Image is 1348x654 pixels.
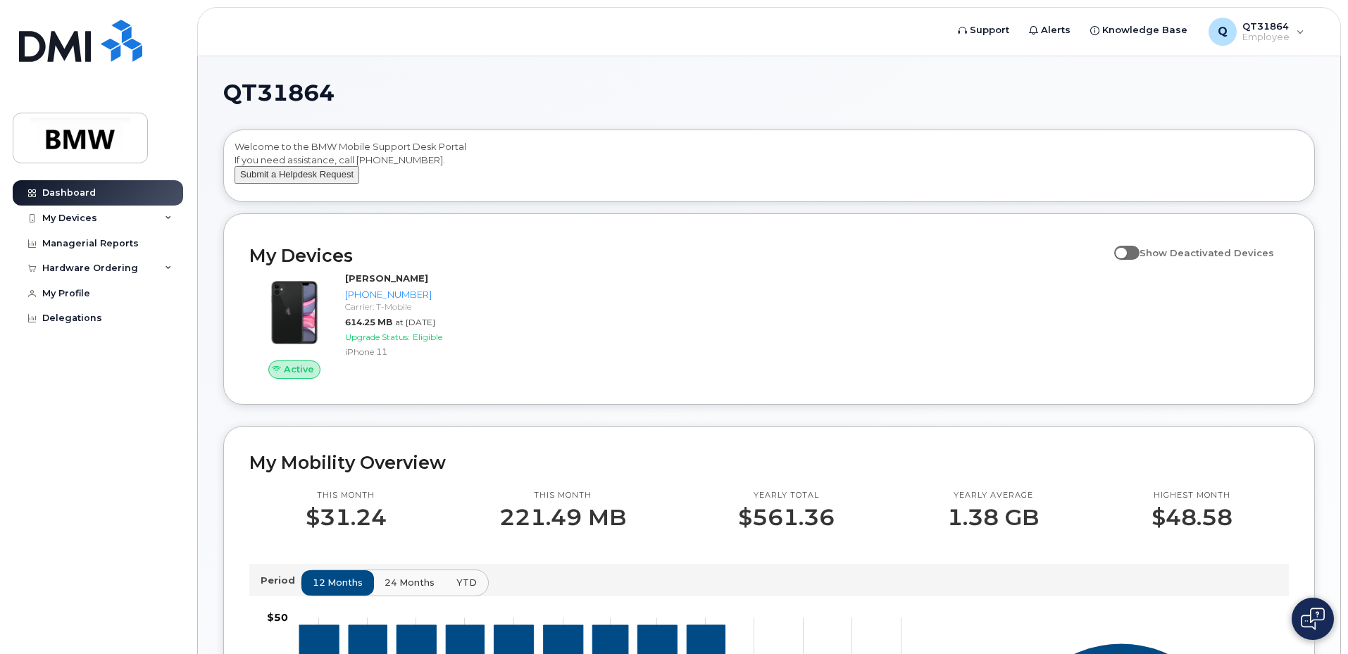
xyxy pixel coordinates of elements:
[345,288,491,301] div: [PHONE_NUMBER]
[223,82,335,103] span: QT31864
[395,317,435,327] span: at [DATE]
[456,576,477,589] span: YTD
[284,363,314,376] span: Active
[235,166,359,184] button: Submit a Helpdesk Request
[345,272,428,284] strong: [PERSON_NAME]
[267,611,288,624] tspan: $50
[1152,490,1232,501] p: Highest month
[413,332,442,342] span: Eligible
[249,452,1289,473] h2: My Mobility Overview
[345,346,491,358] div: iPhone 11
[1301,608,1325,630] img: Open chat
[235,168,359,180] a: Submit a Helpdesk Request
[738,490,835,501] p: Yearly total
[249,245,1107,266] h2: My Devices
[306,490,387,501] p: This month
[947,505,1039,530] p: 1.38 GB
[249,272,497,379] a: Active[PERSON_NAME][PHONE_NUMBER]Carrier: T-Mobile614.25 MBat [DATE]Upgrade Status:EligibleiPhone 11
[385,576,435,589] span: 24 months
[499,505,626,530] p: 221.49 MB
[1140,247,1274,258] span: Show Deactivated Devices
[235,140,1304,196] div: Welcome to the BMW Mobile Support Desk Portal If you need assistance, call [PHONE_NUMBER].
[345,301,491,313] div: Carrier: T-Mobile
[345,332,410,342] span: Upgrade Status:
[1114,239,1125,251] input: Show Deactivated Devices
[261,574,301,587] p: Period
[947,490,1039,501] p: Yearly average
[306,505,387,530] p: $31.24
[1152,505,1232,530] p: $48.58
[261,279,328,346] img: iPhone_11.jpg
[738,505,835,530] p: $561.36
[345,317,392,327] span: 614.25 MB
[499,490,626,501] p: This month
